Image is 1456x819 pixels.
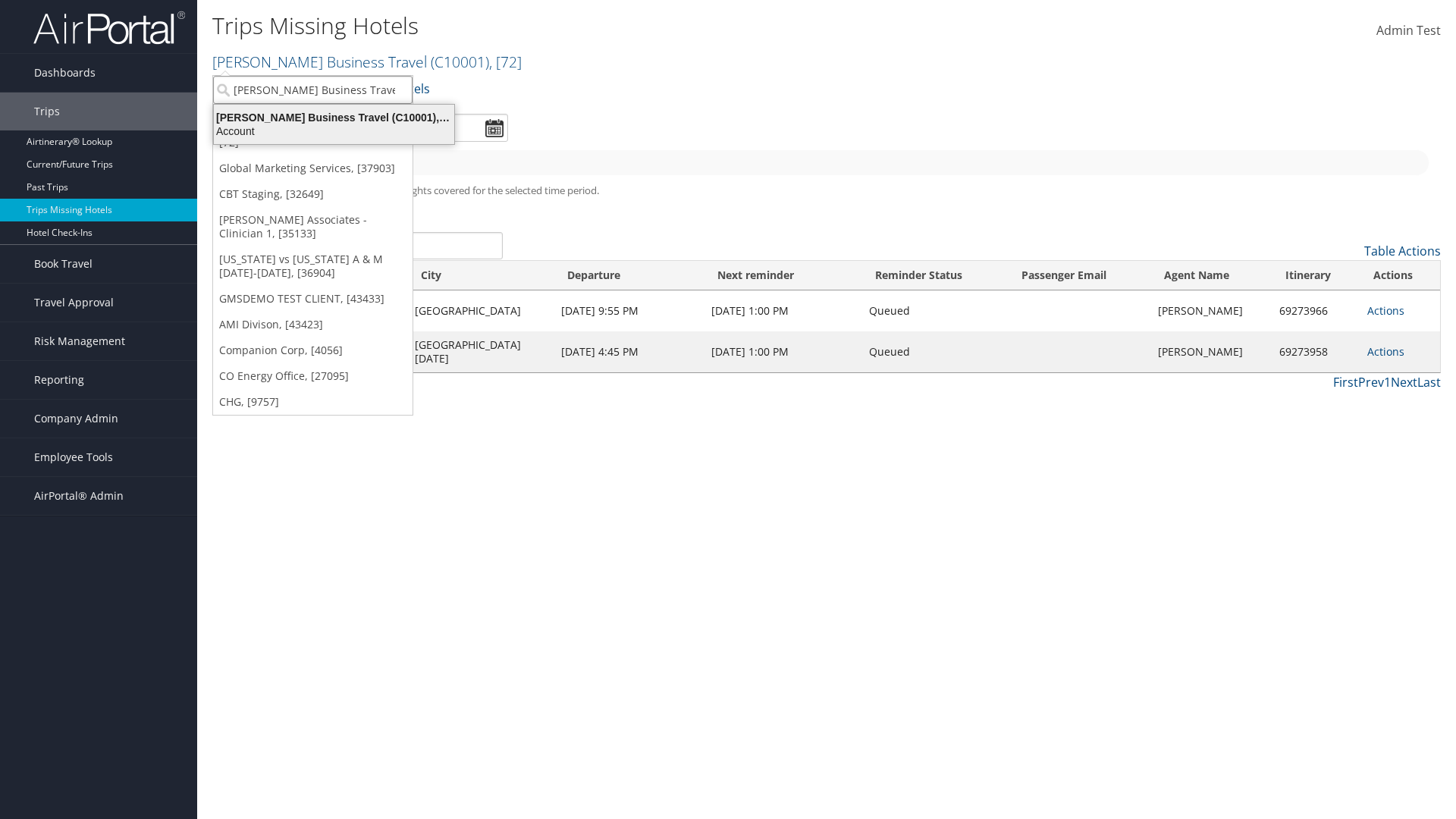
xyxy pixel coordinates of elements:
a: CBT Staging, [32649] [213,181,413,207]
th: City: activate to sort column ascending [407,261,554,290]
td: [GEOGRAPHIC_DATA] [407,290,554,331]
h5: * progress bar represents overnights covered for the selected time period. [224,184,1429,198]
span: Travel Approval [34,284,114,322]
p: Filter: [212,80,1031,99]
td: Queued [861,331,1008,372]
img: airportal-logo.png [33,10,185,45]
th: Passenger Email: activate to sort column ascending [1008,261,1150,290]
span: , [ 72 ] [489,52,522,72]
td: 69273966 [1272,290,1360,331]
a: Actions [1367,303,1404,318]
h1: Trips Missing Hotels [212,10,1031,42]
a: Actions [1367,344,1404,359]
span: ( C10001 ) [431,52,489,72]
a: Last [1417,374,1441,391]
span: Company Admin [34,400,118,438]
td: Queued [861,290,1008,331]
a: Next [1391,374,1417,391]
a: Admin Test [1376,8,1441,55]
span: Dashboards [34,54,96,92]
a: GMSDEMO TEST CLIENT, [43433] [213,286,413,312]
th: Reminder Status [861,261,1008,290]
span: Risk Management [34,322,125,360]
th: Agent Name [1150,261,1271,290]
input: Search Accounts [213,76,413,104]
a: CO Energy Office, [27095] [213,363,413,389]
a: Companion Corp, [4056] [213,337,413,363]
th: Itinerary [1272,261,1360,290]
th: Departure: activate to sort column ascending [554,261,704,290]
a: Prev [1358,374,1384,391]
span: Employee Tools [34,438,113,476]
th: Next reminder [704,261,861,290]
span: Reporting [34,361,84,399]
td: 69273958 [1272,331,1360,372]
a: Global Marketing Services, [37903] [213,155,413,181]
a: Table Actions [1364,243,1441,259]
span: Book Travel [34,245,93,283]
td: [DATE] 4:45 PM [554,331,704,372]
td: [DATE] 1:00 PM [704,290,861,331]
a: [US_STATE] vs [US_STATE] A & M [DATE]-[DATE], [36904] [213,246,413,286]
a: First [1333,374,1358,391]
span: AirPortal® Admin [34,477,124,515]
th: Actions [1360,261,1440,290]
a: AMI Divison, [43423] [213,312,413,337]
div: [PERSON_NAME] Business Travel (C10001), [72] [205,111,463,124]
td: [GEOGRAPHIC_DATA][DATE] [407,331,554,372]
a: CHG, [9757] [213,389,413,415]
a: 1 [1384,374,1391,391]
a: [PERSON_NAME] Business Travel [212,52,522,72]
td: [DATE] 9:55 PM [554,290,704,331]
div: Account [205,124,463,138]
span: Trips [34,93,60,130]
a: [PERSON_NAME] Associates - Clinician 1, [35133] [213,207,413,246]
span: Admin Test [1376,22,1441,39]
td: [PERSON_NAME] [1150,331,1271,372]
td: [PERSON_NAME] [1150,290,1271,331]
td: [DATE] 1:00 PM [704,331,861,372]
